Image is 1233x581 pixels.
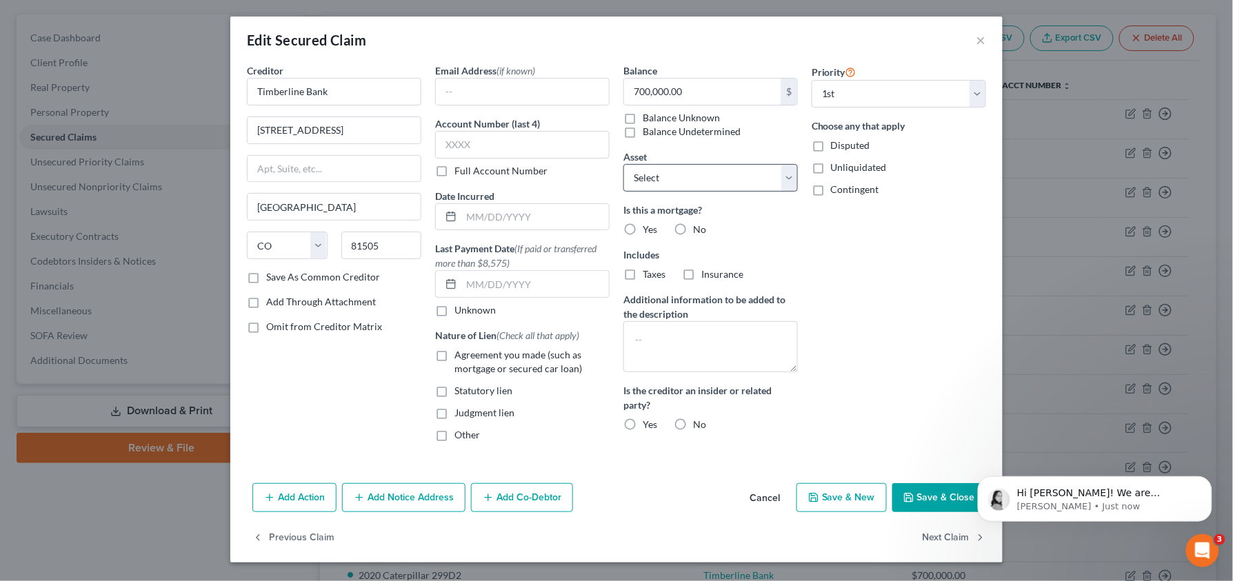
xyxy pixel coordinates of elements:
[454,385,512,396] span: Statutory lien
[266,270,380,284] label: Save As Common Creditor
[623,247,798,262] label: Includes
[435,241,610,270] label: Last Payment Date
[454,349,582,374] span: Agreement you made (such as mortgage or secured car loan)
[247,30,366,50] div: Edit Secured Claim
[623,151,647,163] span: Asset
[1186,534,1219,567] iframe: Intercom live chat
[643,125,741,139] label: Balance Undetermined
[435,131,610,159] input: XXXX
[461,271,609,297] input: MM/DD/YYYY
[643,223,657,235] span: Yes
[266,320,382,332] span: Omit from Creditor Matrix
[892,483,986,512] button: Save & Close
[248,117,421,143] input: Enter address...
[693,418,706,430] span: No
[454,303,496,317] label: Unknown
[454,429,480,440] span: Other
[247,65,283,77] span: Creditor
[976,32,986,48] button: ×
[831,183,879,195] span: Contingent
[1214,534,1225,545] span: 3
[252,483,337,512] button: Add Action
[435,63,535,78] label: Email Address
[435,328,579,343] label: Nature of Lien
[454,407,514,418] span: Judgment lien
[643,268,665,280] span: Taxes
[623,383,798,412] label: Is the creditor an insider or related party?
[812,63,856,80] label: Priority
[454,164,548,178] label: Full Account Number
[436,79,609,105] input: --
[623,292,798,321] label: Additional information to be added to the description
[831,139,870,151] span: Disputed
[693,223,706,235] span: No
[643,111,720,125] label: Balance Unknown
[461,204,609,230] input: MM/DD/YYYY
[643,418,657,430] span: Yes
[624,79,781,105] input: 0.00
[435,243,597,269] span: (If paid or transferred more than $8,575)
[248,194,421,220] input: Enter city...
[623,63,657,78] label: Balance
[497,65,535,77] span: (if known)
[497,329,579,341] span: (Check all that apply)
[435,189,494,203] label: Date Incurred
[796,483,887,512] button: Save & New
[957,447,1233,544] iframe: Intercom notifications message
[831,161,887,173] span: Unliquidated
[435,116,540,131] label: Account Number (last 4)
[701,268,743,280] span: Insurance
[471,483,573,512] button: Add Co-Debtor
[252,523,334,552] button: Previous Claim
[812,119,986,133] label: Choose any that apply
[248,156,421,182] input: Apt, Suite, etc...
[342,483,465,512] button: Add Notice Address
[739,485,791,512] button: Cancel
[247,78,421,105] input: Search creditor by name...
[341,232,422,259] input: Enter zip...
[923,523,986,552] button: Next Claim
[266,295,376,309] label: Add Through Attachment
[623,203,798,217] label: Is this a mortgage?
[781,79,797,105] div: $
